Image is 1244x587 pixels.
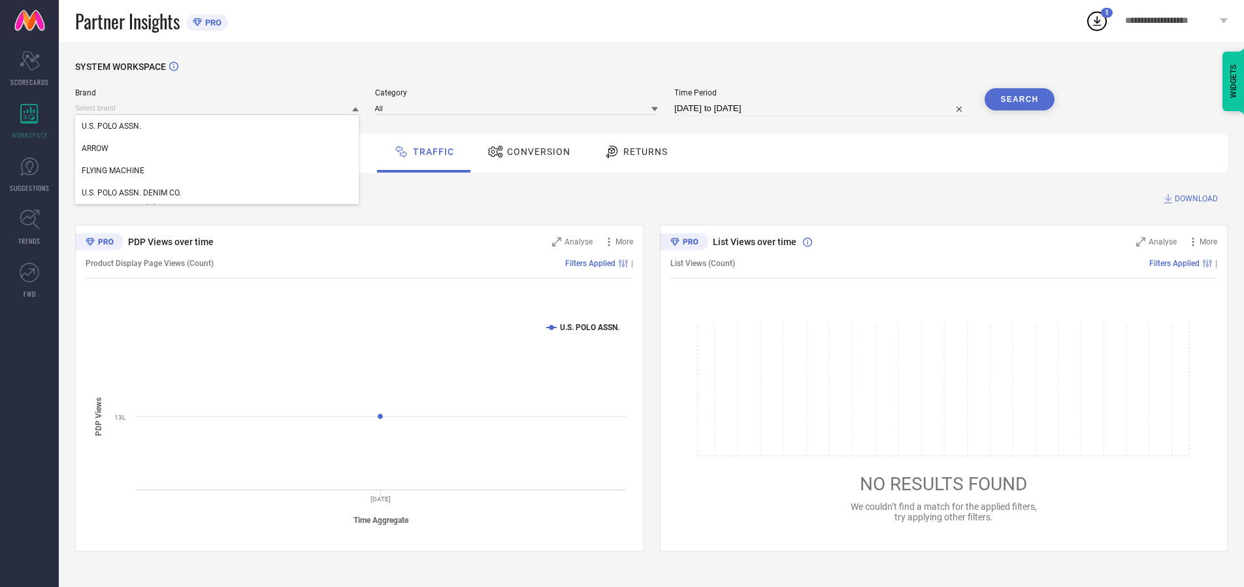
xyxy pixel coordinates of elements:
div: ARROW [75,137,359,159]
span: ARROW [82,144,108,153]
svg: Zoom [552,237,561,246]
span: List Views over time [713,237,796,247]
span: SCORECARDS [10,77,49,87]
div: Premium [75,233,123,253]
span: SYSTEM WORKSPACE [75,61,166,72]
span: Filters Applied [1149,259,1200,268]
span: | [1215,259,1217,268]
span: We couldn’t find a match for the applied filters, try applying other filters. [851,501,1037,522]
span: FWD [24,289,36,299]
text: U.S. POLO ASSN. [560,323,619,332]
div: U.S. POLO ASSN. [75,115,359,137]
span: More [1200,237,1217,246]
input: Select brand [75,101,359,115]
span: Analyse [1149,237,1177,246]
span: Traffic [413,146,454,157]
span: FLYING MACHINE [82,166,144,175]
span: More [615,237,633,246]
span: SUGGESTIONS [10,183,50,193]
div: FLYING MACHINE [75,159,359,182]
text: 13L [114,414,126,421]
svg: Zoom [1136,237,1145,246]
tspan: PDP Views [94,397,103,436]
span: Time Period [674,88,968,97]
span: PRO [202,18,221,27]
span: List Views (Count) [670,259,735,268]
span: Brand [75,88,359,97]
span: Product Display Page Views (Count) [86,259,214,268]
span: Returns [623,146,668,157]
span: DOWNLOAD [1175,192,1218,205]
span: | [631,259,633,268]
input: Select time period [674,101,968,116]
span: U.S. POLO ASSN. DENIM CO. [82,188,181,197]
span: Conversion [507,146,570,157]
span: Partner Insights [75,8,180,35]
span: TRENDS [18,236,41,246]
span: Category [375,88,659,97]
span: NO RESULTS FOUND [860,473,1027,495]
div: U.S. POLO ASSN. DENIM CO. [75,182,359,204]
span: WORKSPACE [12,130,48,140]
button: Search [985,88,1055,110]
span: Analyse [565,237,593,246]
text: [DATE] [370,495,391,503]
span: PDP Views over time [128,237,214,247]
tspan: Time Aggregate [353,516,409,525]
span: 1 [1105,8,1109,17]
span: Filters Applied [565,259,615,268]
div: Open download list [1085,9,1109,33]
div: Premium [660,233,708,253]
span: U.S. POLO ASSN. [82,122,141,131]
